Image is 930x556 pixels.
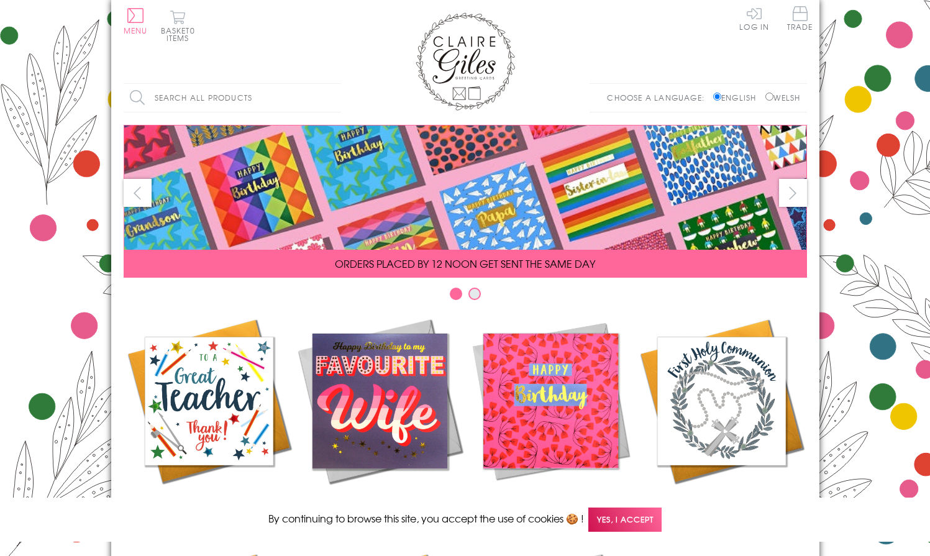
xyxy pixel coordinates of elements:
p: Choose a language: [607,92,711,103]
span: Communion and Confirmation [668,496,774,526]
button: Carousel Page 1 (Current Slide) [450,288,462,300]
button: prev [124,179,152,207]
span: Academic [177,496,241,511]
button: Basket0 items [161,10,195,42]
input: Search [329,84,341,112]
span: New Releases [339,496,420,511]
span: Menu [124,25,148,36]
span: 0 items [166,25,195,43]
div: Carousel Pagination [124,287,807,306]
span: ORDERS PLACED BY 12 NOON GET SENT THE SAME DAY [335,256,595,271]
button: next [779,179,807,207]
a: Birthdays [465,316,636,511]
span: Birthdays [521,496,580,511]
a: Academic [124,316,294,511]
a: Log In [739,6,769,30]
span: Yes, I accept [588,508,662,532]
label: Welsh [765,92,801,103]
input: English [713,93,721,101]
button: Menu [124,8,148,34]
a: Trade [787,6,813,33]
label: English [713,92,762,103]
img: Claire Giles Greetings Cards [416,12,515,111]
a: Communion and Confirmation [636,316,807,526]
span: Trade [787,6,813,30]
a: New Releases [294,316,465,511]
button: Carousel Page 2 [468,288,481,300]
input: Search all products [124,84,341,112]
input: Welsh [765,93,773,101]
